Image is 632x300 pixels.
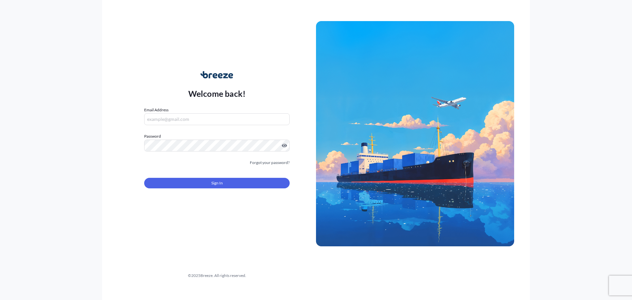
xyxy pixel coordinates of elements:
span: Sign In [211,180,223,186]
img: Ship illustration [316,21,514,246]
button: Show password [282,143,287,148]
p: Welcome back! [188,88,246,99]
label: Email Address [144,107,169,113]
a: Forgot your password? [250,159,290,166]
input: example@gmail.com [144,113,290,125]
label: Password [144,133,290,140]
button: Sign In [144,178,290,188]
div: © 2025 Breeze. All rights reserved. [118,272,316,279]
